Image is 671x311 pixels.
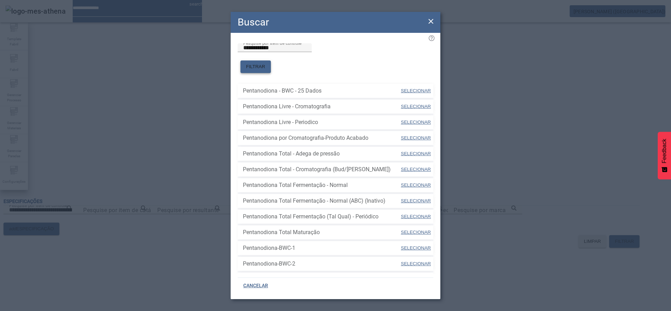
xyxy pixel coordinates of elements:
span: SELECIONAR [401,245,431,251]
button: CANCELAR [238,280,274,292]
span: SELECIONAR [401,135,431,140]
span: SELECIONAR [401,198,431,203]
span: Pentanodiona Total Fermentação - Normal (ABC) (Inativo) [243,197,400,205]
span: FILTRAR [246,63,265,70]
button: SELECIONAR [400,210,432,223]
button: Feedback - Mostrar pesquisa [658,132,671,179]
span: Pentanodiona Total Fermentação (Tal Qual) - Periódico [243,212,400,221]
span: Pentanodiona - BWC - 25 Dados [243,87,400,95]
button: SELECIONAR [400,258,432,270]
button: SELECIONAR [400,179,432,191]
span: Pentanodiona Total - Cromatografia (Bud/[PERSON_NAME]) [243,165,400,174]
span: Pentanodiona Livre - Cromatografia [243,102,400,111]
button: SELECIONAR [400,226,432,239]
h2: Buscar [238,15,269,30]
span: Pentanodiona Total Fermentação - Normal [243,181,400,189]
button: SELECIONAR [400,242,432,254]
span: Pentanodiona Livre - Periodico [243,118,400,126]
span: Pentanodiona por Cromatografia-Produto Acabado [243,134,400,142]
button: SELECIONAR [400,195,432,207]
span: SELECIONAR [401,151,431,156]
button: SELECIONAR [400,132,432,144]
span: Feedback [661,139,668,163]
span: CANCELAR [243,282,268,289]
span: SELECIONAR [401,104,431,109]
button: SELECIONAR [400,100,432,113]
span: SELECIONAR [401,261,431,266]
span: SELECIONAR [401,182,431,188]
button: SELECIONAR [400,163,432,176]
mat-label: Pesquise por item de controle [243,41,302,45]
span: Pentanodiona Total Maturação [243,228,400,237]
button: SELECIONAR [400,273,432,286]
span: Pentanodiona-BWC-2 [243,260,400,268]
button: FILTRAR [240,60,271,73]
span: Pentanodiona Total - Adega de pressão [243,150,400,158]
span: SELECIONAR [401,88,431,93]
button: SELECIONAR [400,147,432,160]
span: Pentanodiona-BWC-1 [243,244,400,252]
span: SELECIONAR [401,120,431,125]
button: SELECIONAR [400,116,432,129]
span: SELECIONAR [401,214,431,219]
span: SELECIONAR [401,230,431,235]
button: SELECIONAR [400,85,432,97]
span: SELECIONAR [401,167,431,172]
